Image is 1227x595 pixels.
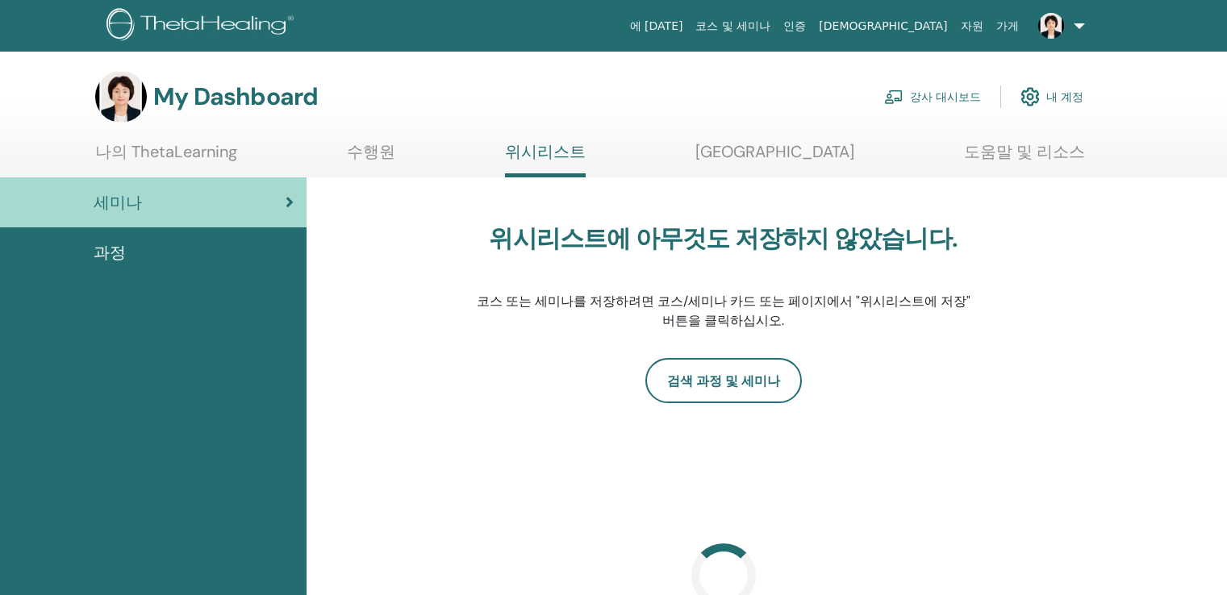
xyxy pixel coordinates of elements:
[884,79,981,114] a: 강사 대시보드
[94,240,126,264] span: 과정
[95,142,237,173] a: 나의 ThetaLearning
[689,11,777,41] a: 코스 및 세미나
[106,8,299,44] img: logo.png
[153,82,318,111] h3: My Dashboard
[505,142,586,177] a: 위시리스트
[1020,79,1083,114] a: 내 계정
[624,11,690,41] a: 에 [DATE]
[695,142,854,173] a: [GEOGRAPHIC_DATA]
[470,292,978,331] p: 코스 또는 세미나를 저장하려면 코스/세미나 카드 또는 페이지에서 "위시리스트에 저장" 버튼을 클릭하십시오.
[347,142,395,173] a: 수행원
[645,358,802,403] a: 검색 과정 및 세미나
[1020,83,1040,110] img: cog.svg
[94,190,142,214] span: 세미나
[884,89,904,104] img: chalkboard-teacher.svg
[777,11,812,41] a: 인증
[954,11,990,41] a: 자원
[95,71,147,123] img: default.jpg
[1038,13,1064,39] img: default.jpg
[990,11,1025,41] a: 가게
[964,142,1085,173] a: 도움말 및 리소스
[470,224,978,253] h3: 위시리스트에 아무것도 저장하지 않았습니다.
[812,11,954,41] a: [DEMOGRAPHIC_DATA]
